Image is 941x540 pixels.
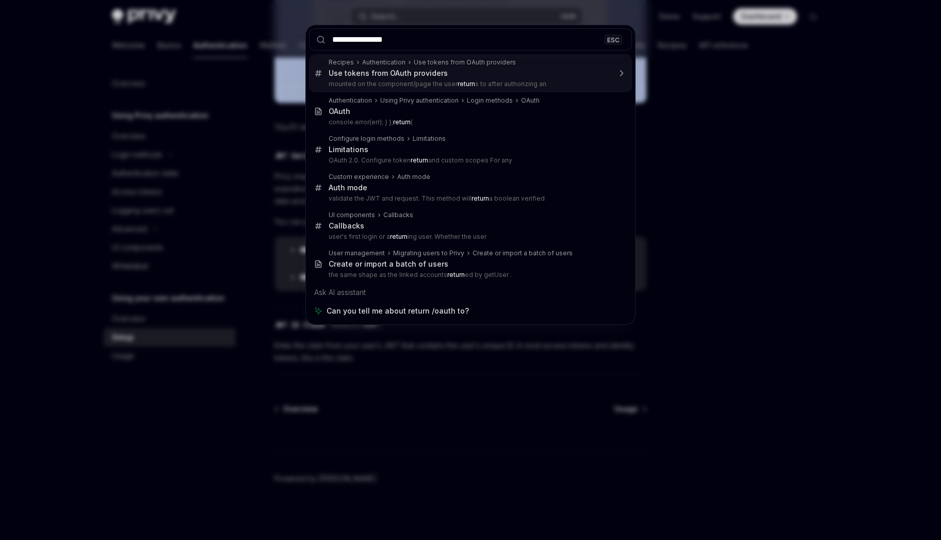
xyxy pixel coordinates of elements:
b: return [447,271,465,279]
div: Use tokens from OAuth providers [414,58,516,67]
div: Ask AI assistant [309,283,632,302]
div: Migrating users to Privy [393,249,464,257]
div: UI components [329,211,375,219]
div: Using Privy authentication [380,96,459,105]
div: Auth mode [397,173,430,181]
div: Create or import a batch of users [473,249,573,257]
div: Create or import a batch of users [329,259,448,269]
p: user's first login or a ing user. Whether the user [329,233,610,241]
div: User management [329,249,385,257]
b: return [390,233,408,240]
div: Authentication [329,96,372,105]
div: Custom experience [329,173,389,181]
div: OAuth [329,107,350,116]
div: Configure login methods [329,135,404,143]
p: OAuth 2.0. Configure token and custom scopes For any [329,156,610,165]
p: validate the JWT and request. This method will a boolean verified [329,194,610,203]
span: Can you tell me about return /oauth to? [327,306,469,316]
div: OAuth [521,96,540,105]
div: Callbacks [329,221,364,231]
div: Auth mode [329,183,367,192]
div: Limitations [329,145,368,154]
b: return [393,118,411,126]
div: Use tokens from OAuth providers [329,69,448,78]
div: Callbacks [383,211,413,219]
b: return [411,156,428,164]
b: return [458,80,475,88]
p: the same shape as the linked accounts ed by getUser . [329,271,610,279]
p: mounted on the component/page the user s to after authorizing an [329,80,610,88]
div: Recipes [329,58,354,67]
b: return [472,194,489,202]
div: Login methods [467,96,513,105]
div: Authentication [362,58,405,67]
div: Limitations [413,135,446,143]
p: console.error(err); } }; ( [329,118,610,126]
div: ESC [604,34,623,45]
